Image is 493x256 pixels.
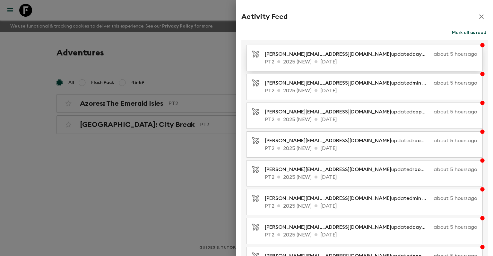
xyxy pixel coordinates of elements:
[265,52,391,57] span: [PERSON_NAME][EMAIL_ADDRESS][DOMAIN_NAME]
[412,80,456,86] span: min to guarantee
[265,196,391,201] span: [PERSON_NAME][EMAIL_ADDRESS][DOMAIN_NAME]
[265,137,431,145] p: updated
[434,108,477,116] p: about 5 hours ago
[265,194,431,202] p: updated
[434,166,477,173] p: about 5 hours ago
[265,109,391,114] span: [PERSON_NAME][EMAIL_ADDRESS][DOMAIN_NAME]
[434,50,477,58] p: about 5 hours ago
[265,87,477,95] p: PT2 2025 (NEW) [DATE]
[412,167,458,172] span: room release days
[434,79,477,87] p: about 5 hours ago
[265,225,391,230] span: [PERSON_NAME][EMAIL_ADDRESS][DOMAIN_NAME]
[265,58,477,66] p: PT2 2025 (NEW) [DATE]
[241,12,288,21] h2: Activity Feed
[450,28,488,37] button: Mark all as read
[265,202,477,210] p: PT2 2025 (NEW) [DATE]
[434,223,477,231] p: about 5 hours ago
[412,196,456,201] span: min to guarantee
[412,225,486,230] span: days before departure for EB
[265,79,431,87] p: updated
[265,116,477,123] p: PT2 2025 (NEW) [DATE]
[412,138,458,143] span: room release days
[265,80,391,86] span: [PERSON_NAME][EMAIL_ADDRESS][DOMAIN_NAME]
[265,138,391,143] span: [PERSON_NAME][EMAIL_ADDRESS][DOMAIN_NAME]
[265,50,431,58] p: updated
[412,52,486,57] span: days before departure for EB
[412,109,435,114] span: capacity
[265,145,477,152] p: PT2 2025 (NEW) [DATE]
[265,223,431,231] p: updated
[434,137,477,145] p: about 5 hours ago
[265,231,477,239] p: PT2 2025 (NEW) [DATE]
[265,108,431,116] p: updated
[265,166,431,173] p: updated
[265,167,391,172] span: [PERSON_NAME][EMAIL_ADDRESS][DOMAIN_NAME]
[434,194,477,202] p: about 5 hours ago
[265,173,477,181] p: PT2 2025 (NEW) [DATE]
